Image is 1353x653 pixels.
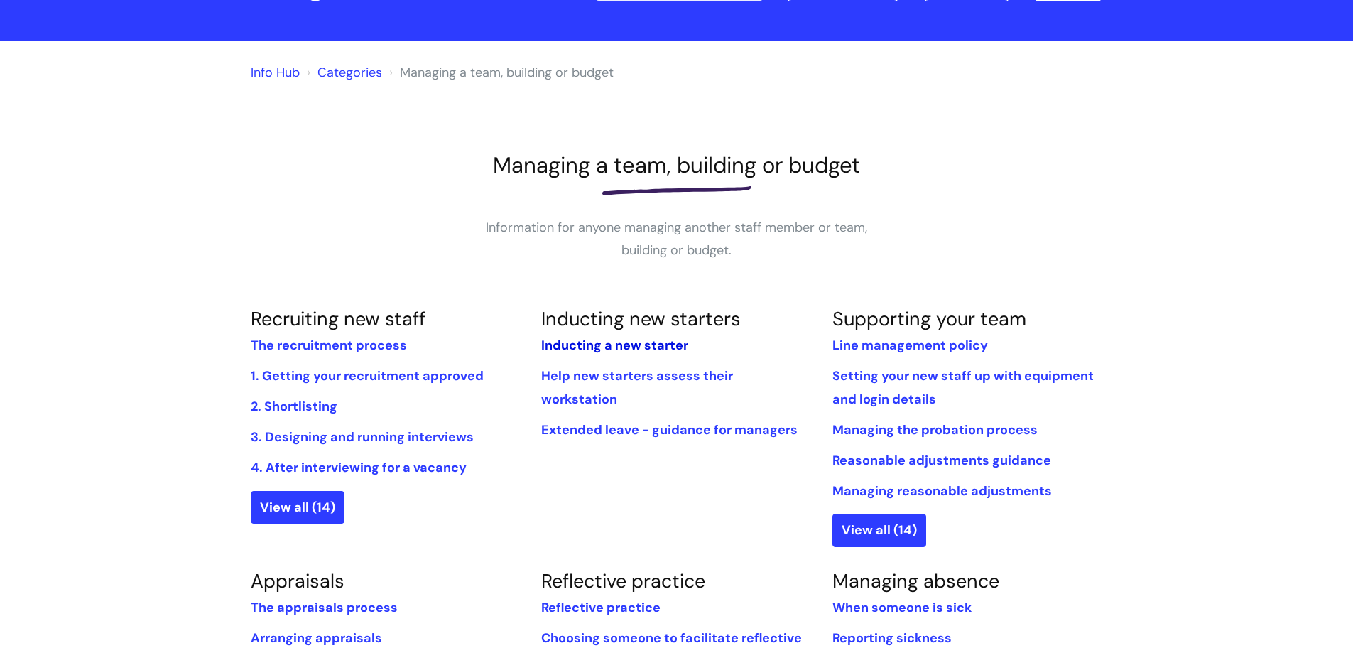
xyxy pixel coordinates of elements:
a: Reflective practice [541,568,705,593]
a: Reasonable adjustments guidance [832,452,1051,469]
a: Reporting sickness [832,630,952,647]
a: When someone is sick [832,599,972,616]
a: Managing reasonable adjustments [832,482,1052,500]
h1: Managing a team, building or budget [251,152,1103,178]
a: View all (14) [251,491,344,524]
li: Managing a team, building or budget [386,61,614,84]
a: Inducting new starters [541,306,741,331]
a: Reflective practice [541,599,661,616]
a: 1. Getting your recruitment approved [251,367,484,384]
a: Inducting a new starter [541,337,688,354]
a: Arranging appraisals [251,630,382,647]
a: 2. Shortlisting [251,398,337,415]
a: View all (14) [832,514,926,546]
a: Info Hub [251,64,300,81]
a: 3. Designing and running interviews [251,428,474,446]
a: Line management policy [832,337,988,354]
a: Recruiting new staff [251,306,425,331]
a: Setting your new staff up with equipment and login details [832,367,1094,407]
li: Solution home [303,61,382,84]
a: Managing the probation process [832,421,1038,438]
a: The recruitment process [251,337,407,354]
a: Appraisals [251,568,344,593]
a: Help new starters assess their workstation [541,367,733,407]
a: Managing absence [832,568,999,593]
p: Information for anyone managing another staff member or team, building or budget. [464,216,890,262]
a: Categories [317,64,382,81]
a: 4. After interviewing for a vacancy [251,459,467,476]
a: Supporting your team [832,306,1026,331]
a: Extended leave - guidance for managers [541,421,798,438]
a: The appraisals process [251,599,398,616]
